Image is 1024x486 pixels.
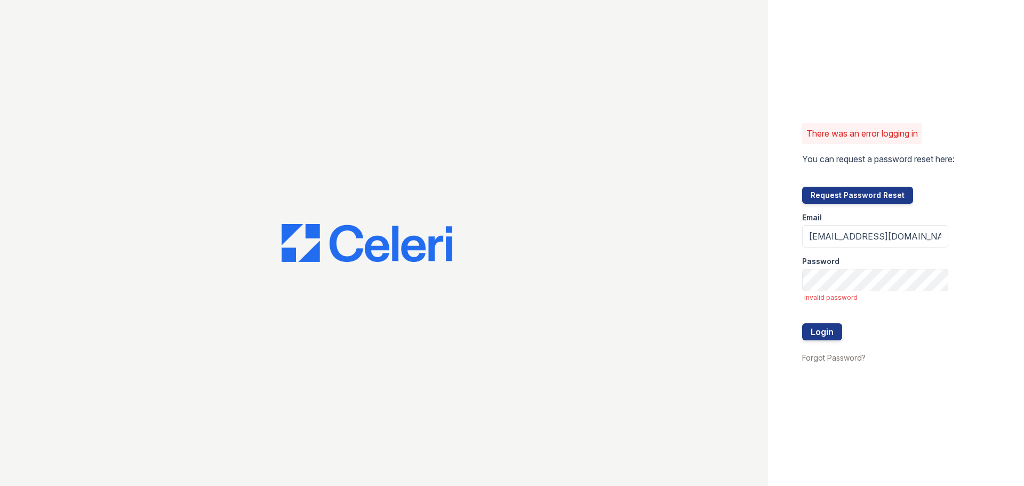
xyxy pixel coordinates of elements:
[802,353,866,362] a: Forgot Password?
[282,224,452,262] img: CE_Logo_Blue-a8612792a0a2168367f1c8372b55b34899dd931a85d93a1a3d3e32e68fde9ad4.png
[806,127,918,140] p: There was an error logging in
[802,187,913,204] button: Request Password Reset
[802,153,955,165] p: You can request a password reset here:
[804,293,948,302] span: invalid password
[802,256,839,267] label: Password
[802,323,842,340] button: Login
[802,212,822,223] label: Email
